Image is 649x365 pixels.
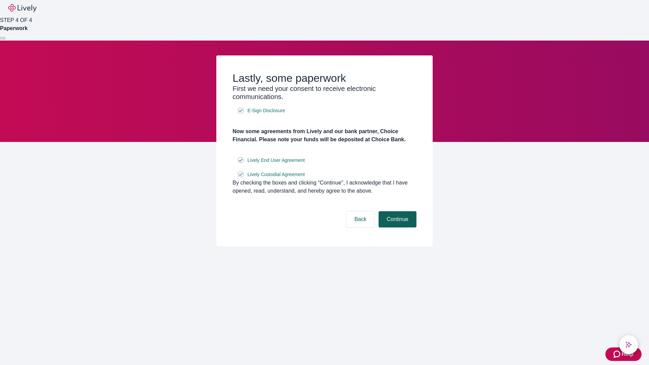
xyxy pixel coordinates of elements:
[346,211,375,227] button: Back
[614,350,622,358] svg: Zendesk support icon
[619,335,638,354] button: chat
[246,106,286,115] a: e-sign disclosure document
[622,350,633,358] span: Help
[247,157,305,164] span: Lively End User Agreement
[605,347,642,361] button: Zendesk support iconHelp
[625,341,632,348] svg: Lively AI Assistant
[246,170,306,179] a: e-sign disclosure document
[233,179,416,195] div: By checking the boxes and clicking “Continue", I acknowledge that I have opened, read, understand...
[8,4,37,12] img: Lively
[246,156,306,165] a: e-sign disclosure document
[233,84,416,101] h3: First we need your consent to receive electronic communications.
[233,72,416,84] h2: Lastly, some paperwork
[247,171,305,178] span: Lively Custodial Agreement
[247,107,285,114] span: E-Sign Disclosure
[233,127,416,144] h4: Now some agreements from Lively and our bank partner, Choice Financial. Please note your funds wi...
[379,211,416,227] button: Continue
